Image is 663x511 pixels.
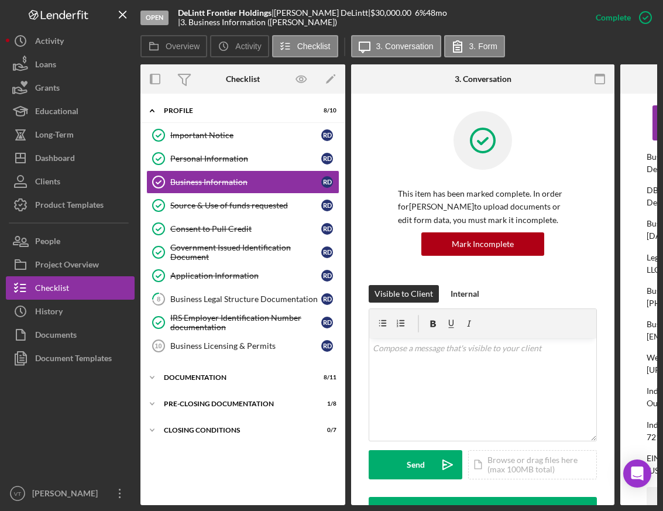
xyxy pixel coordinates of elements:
div: Personal Information [170,154,321,163]
div: 8 / 10 [315,107,336,114]
div: Application Information [170,271,321,280]
button: Overview [140,35,207,57]
button: Checklist [6,276,135,300]
div: 48 mo [426,8,447,18]
label: 3. Form [469,42,497,51]
button: Long-Term [6,123,135,146]
button: Grants [6,76,135,100]
div: Send [407,450,425,479]
div: Clients [35,170,60,196]
div: Documentation [164,374,307,381]
div: Profile [164,107,307,114]
label: 3. Conversation [376,42,434,51]
button: Checklist [272,35,338,57]
tspan: 8 [157,295,160,303]
label: Overview [166,42,200,51]
div: Business Legal Structure Documentation [170,294,321,304]
div: Internal [451,285,479,303]
div: Consent to Pull Credit [170,224,321,234]
button: Project Overview [6,253,135,276]
div: Documents [35,323,77,349]
a: Business InformationRD [146,170,339,194]
div: $30,000.00 [370,8,415,18]
button: History [6,300,135,323]
div: Government Issued Identification Document [170,243,321,262]
div: Dashboard [35,146,75,173]
button: Educational [6,100,135,123]
div: LLC [647,265,660,275]
button: People [6,229,135,253]
div: Business Information [170,177,321,187]
a: Loans [6,53,135,76]
div: Complete [596,6,631,29]
div: 6 % [415,8,426,18]
div: Mark Incomplete [452,232,514,256]
button: Activity [6,29,135,53]
div: 1 / 8 [315,400,336,407]
button: Document Templates [6,347,135,370]
div: Project Overview [35,253,99,279]
p: This item has been marked complete. In order for [PERSON_NAME] to upload documents or edit form d... [398,187,568,227]
div: | [178,8,274,18]
div: 8 / 11 [315,374,336,381]
div: Educational [35,100,78,126]
a: Important NoticeRD [146,124,339,147]
div: R D [321,246,333,258]
button: 3. Conversation [351,35,441,57]
label: Checklist [297,42,331,51]
a: Source & Use of funds requestedRD [146,194,339,217]
a: IRS Employer Identification Number documentationRD [146,311,339,334]
div: Grants [35,76,60,102]
a: Personal InformationRD [146,147,339,170]
button: Clients [6,170,135,193]
label: Activity [235,42,261,51]
div: 3. Conversation [455,74,511,84]
div: History [35,300,63,326]
div: | 3. Business Information ([PERSON_NAME]) [178,18,337,27]
div: Document Templates [35,347,112,373]
button: 3. Form [444,35,505,57]
div: Closing Conditions [164,427,307,434]
a: Product Templates [6,193,135,217]
div: Loans [35,53,56,79]
button: Activity [210,35,269,57]
div: [PERSON_NAME] [29,482,105,508]
div: R D [321,153,333,164]
b: DeLintt Frontier Holdings [178,8,272,18]
button: Internal [445,285,485,303]
div: Visible to Client [375,285,433,303]
button: Mark Incomplete [421,232,544,256]
button: Documents [6,323,135,347]
div: Important Notice [170,131,321,140]
div: R D [321,129,333,141]
div: Product Templates [35,193,104,220]
div: [PERSON_NAME] DeLintt | [274,8,370,18]
div: Checklist [226,74,260,84]
tspan: 10 [154,342,162,349]
div: Pre-Closing Documentation [164,400,307,407]
div: R D [321,293,333,305]
div: Open [140,11,169,25]
div: R D [321,317,333,328]
text: VT [14,491,21,497]
div: 0 / 7 [315,427,336,434]
div: R D [321,200,333,211]
div: Source & Use of funds requested [170,201,321,210]
div: Checklist [35,276,69,303]
div: Open Intercom Messenger [623,459,651,488]
a: 8Business Legal Structure DocumentationRD [146,287,339,311]
div: Activity [35,29,64,56]
a: 10Business Licensing & PermitsRD [146,334,339,358]
button: VT[PERSON_NAME] [6,482,135,505]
